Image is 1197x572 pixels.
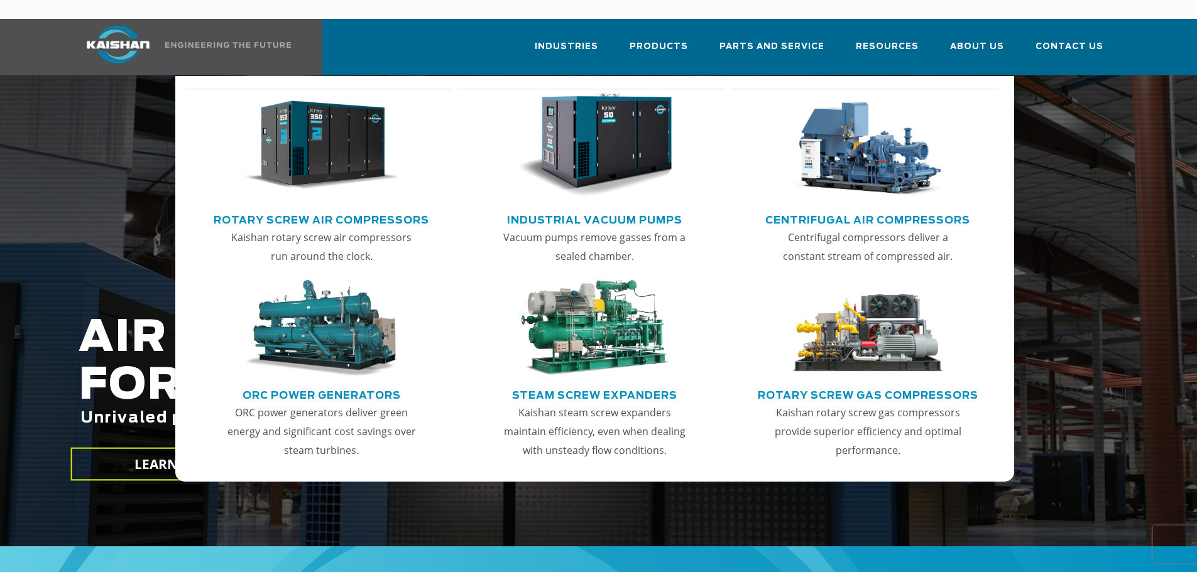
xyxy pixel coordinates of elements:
a: Rotary Screw Air Compressors [214,209,429,228]
span: Parts and Service [719,40,824,54]
a: LEARN MORE [70,448,284,481]
img: thumb-Centrifugal-Air-Compressors [790,94,945,198]
p: Kaishan rotary screw gas compressors provide superior efficiency and optimal performance. [770,403,966,460]
a: Industries [535,30,598,73]
a: Industrial Vacuum Pumps [507,209,682,228]
span: Unrivaled performance with up to 35% energy cost savings. [80,411,618,426]
span: Products [630,40,688,54]
img: thumb-Rotary-Screw-Gas-Compressors [790,280,945,377]
a: Kaishan USA [71,19,293,75]
span: Contact Us [1036,40,1103,54]
a: Products [630,30,688,73]
h2: AIR COMPRESSORS FOR THE [79,315,943,466]
a: About Us [950,30,1004,73]
a: Steam Screw Expanders [512,384,677,403]
a: Contact Us [1036,30,1103,73]
p: Centrifugal compressors deliver a constant stream of compressed air. [770,228,966,266]
img: Engineering the future [165,42,291,48]
a: Rotary Screw Gas Compressors [758,384,978,403]
img: thumb-Industrial-Vacuum-Pumps [517,94,672,198]
a: Parts and Service [719,30,824,73]
a: ORC Power Generators [243,384,401,403]
span: Resources [856,40,919,54]
span: Industries [535,40,598,54]
img: thumb-Rotary-Screw-Air-Compressors [244,94,398,198]
span: About Us [950,40,1004,54]
img: thumb-ORC-Power-Generators [244,280,398,377]
a: Centrifugal Air Compressors [765,209,970,228]
img: thumb-Steam-Screw-Expanders [517,280,672,377]
p: Vacuum pumps remove gasses from a sealed chamber. [496,228,692,266]
p: Kaishan steam screw expanders maintain efficiency, even when dealing with unsteady flow conditions. [496,403,692,460]
img: kaishan logo [71,26,165,63]
p: ORC power generators deliver green energy and significant cost savings over steam turbines. [224,403,420,460]
span: LEARN MORE [134,455,221,473]
p: Kaishan rotary screw air compressors run around the clock. [224,228,420,266]
a: Resources [856,30,919,73]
